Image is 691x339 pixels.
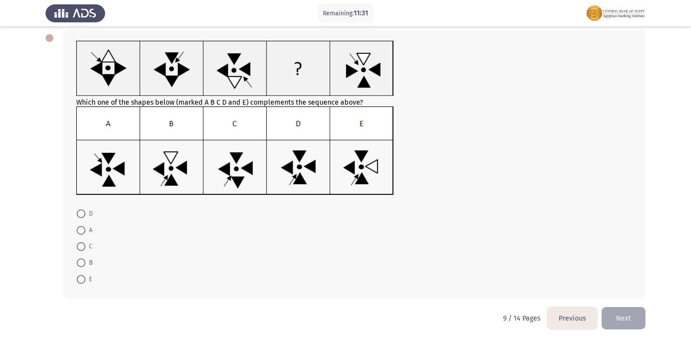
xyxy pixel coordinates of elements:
[76,106,394,195] img: UkFYMDA5M0IucG5nMTYyMjAzMzQzMTE0Mg==.png
[323,8,368,19] p: Remaining:
[602,307,645,329] button: load next page
[503,314,540,322] p: 9 / 14 Pages
[586,1,645,25] img: Assessment logo of FOCUS Assessment 3 Modules EN
[85,241,92,252] span: C
[85,208,93,219] span: D
[85,274,92,285] span: E
[85,258,92,268] span: B
[354,9,368,17] span: 11:31
[46,1,105,25] img: Assess Talent Management logo
[85,225,92,236] span: A
[76,41,394,96] img: UkFYMDA5M0EucG5nMTYyMjAzMzM4NjAzNw==.png
[76,41,632,197] div: Which one of the shapes below (marked A B C D and E) complements the sequence above?
[547,307,597,329] button: load previous page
